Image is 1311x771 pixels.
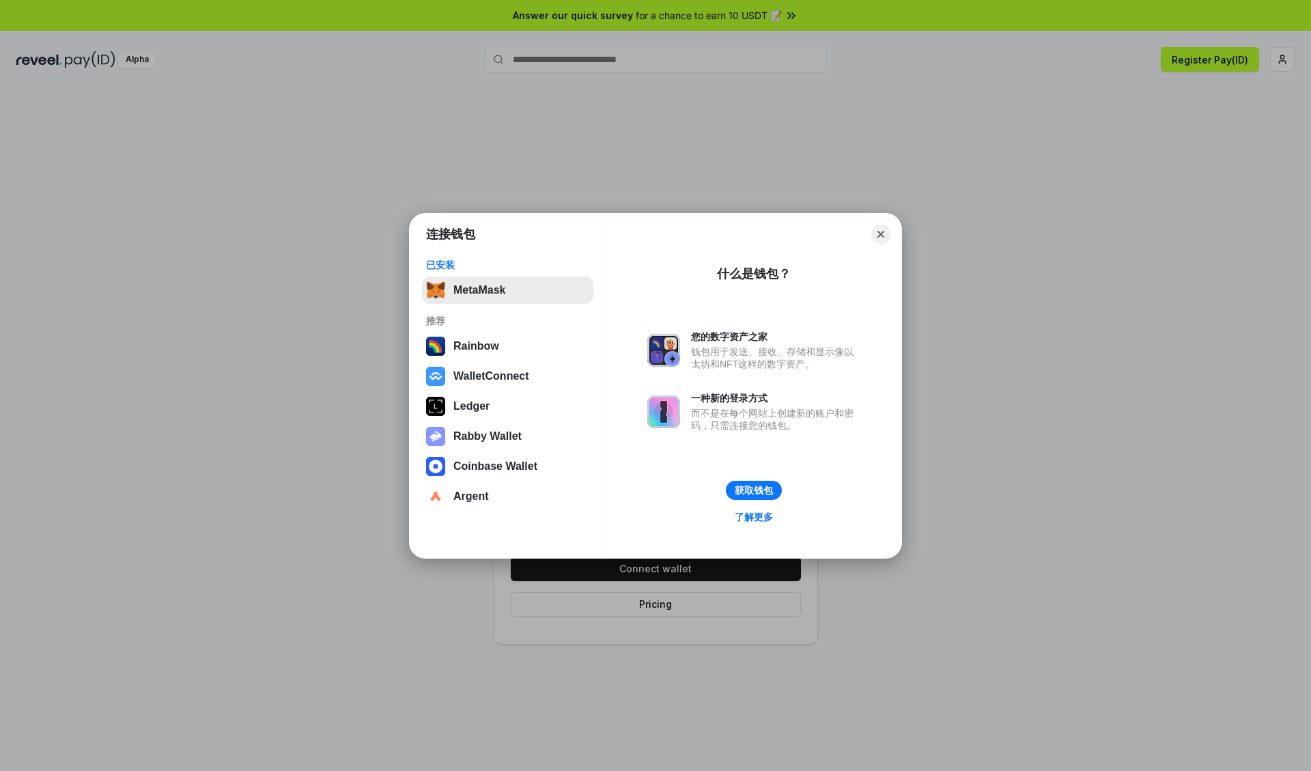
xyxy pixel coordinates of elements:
[422,363,593,390] button: WalletConnect
[647,395,680,428] img: svg+xml,%3Csvg%20xmlns%3D%22http%3A%2F%2Fwww.w3.org%2F2000%2Fsvg%22%20fill%3D%22none%22%20viewBox...
[422,423,593,450] button: Rabby Wallet
[726,481,782,500] button: 获取钱包
[422,483,593,510] button: Argent
[426,315,589,327] div: 推荐
[453,400,490,412] div: Ledger
[426,427,445,446] img: svg+xml,%3Csvg%20xmlns%3D%22http%3A%2F%2Fwww.w3.org%2F2000%2Fsvg%22%20fill%3D%22none%22%20viewBox...
[691,407,860,432] div: 而不是在每个网站上创建新的账户和密码，只需连接您的钱包。
[727,508,781,526] a: 了解更多
[453,340,499,352] div: Rainbow
[426,397,445,416] img: svg+xml,%3Csvg%20xmlns%3D%22http%3A%2F%2Fwww.w3.org%2F2000%2Fsvg%22%20width%3D%2228%22%20height%3...
[691,331,860,343] div: 您的数字资产之家
[426,457,445,476] img: svg+xml,%3Csvg%20width%3D%2228%22%20height%3D%2228%22%20viewBox%3D%220%200%2028%2028%22%20fill%3D...
[691,392,860,404] div: 一种新的登录方式
[426,281,445,300] img: svg+xml,%3Csvg%20fill%3D%22none%22%20height%3D%2233%22%20viewBox%3D%220%200%2035%2033%22%20width%...
[453,284,505,296] div: MetaMask
[453,460,537,473] div: Coinbase Wallet
[426,259,589,271] div: 已安装
[426,226,475,242] h1: 连接钱包
[422,393,593,420] button: Ledger
[717,266,791,282] div: 什么是钱包？
[735,484,773,496] div: 获取钱包
[453,430,522,443] div: Rabby Wallet
[422,277,593,304] button: MetaMask
[426,337,445,356] img: svg+xml,%3Csvg%20width%3D%22120%22%20height%3D%22120%22%20viewBox%3D%220%200%20120%20120%22%20fil...
[422,333,593,360] button: Rainbow
[691,346,860,370] div: 钱包用于发送、接收、存储和显示像以太坊和NFT这样的数字资产。
[453,490,489,503] div: Argent
[647,334,680,367] img: svg+xml,%3Csvg%20xmlns%3D%22http%3A%2F%2Fwww.w3.org%2F2000%2Fsvg%22%20fill%3D%22none%22%20viewBox...
[735,511,773,523] div: 了解更多
[422,453,593,480] button: Coinbase Wallet
[426,367,445,386] img: svg+xml,%3Csvg%20width%3D%2228%22%20height%3D%2228%22%20viewBox%3D%220%200%2028%2028%22%20fill%3D...
[426,487,445,506] img: svg+xml,%3Csvg%20width%3D%2228%22%20height%3D%2228%22%20viewBox%3D%220%200%2028%2028%22%20fill%3D...
[871,225,890,244] button: Close
[453,370,529,382] div: WalletConnect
